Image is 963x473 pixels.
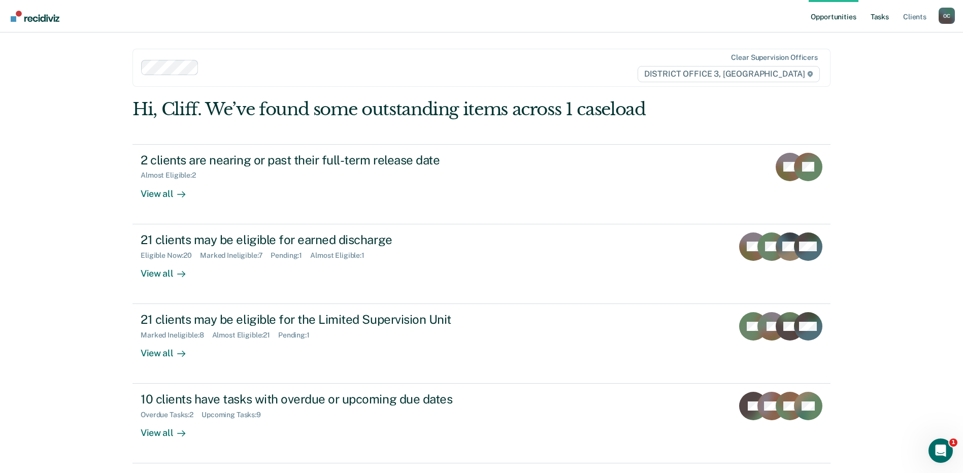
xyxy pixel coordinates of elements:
[141,259,197,279] div: View all
[141,232,497,247] div: 21 clients may be eligible for earned discharge
[949,438,957,447] span: 1
[278,331,318,340] div: Pending : 1
[271,251,310,260] div: Pending : 1
[141,392,497,407] div: 10 clients have tasks with overdue or upcoming due dates
[939,8,955,24] button: Profile dropdown button
[141,331,212,340] div: Marked Ineligible : 8
[141,153,497,167] div: 2 clients are nearing or past their full-term release date
[132,144,831,224] a: 2 clients are nearing or past their full-term release dateAlmost Eligible:2View all
[141,419,197,439] div: View all
[939,8,955,24] div: O C
[212,331,279,340] div: Almost Eligible : 21
[310,251,373,260] div: Almost Eligible : 1
[141,340,197,359] div: View all
[132,384,831,463] a: 10 clients have tasks with overdue or upcoming due datesOverdue Tasks:2Upcoming Tasks:9View all
[928,438,953,463] iframe: Intercom live chat
[132,304,831,384] a: 21 clients may be eligible for the Limited Supervision UnitMarked Ineligible:8Almost Eligible:21P...
[731,53,817,62] div: Clear supervision officers
[141,171,204,180] div: Almost Eligible : 2
[638,66,820,82] span: DISTRICT OFFICE 3, [GEOGRAPHIC_DATA]
[141,180,197,199] div: View all
[141,312,497,327] div: 21 clients may be eligible for the Limited Supervision Unit
[141,251,200,260] div: Eligible Now : 20
[11,11,59,22] img: Recidiviz
[132,224,831,304] a: 21 clients may be eligible for earned dischargeEligible Now:20Marked Ineligible:7Pending:1Almost ...
[200,251,271,260] div: Marked Ineligible : 7
[141,411,202,419] div: Overdue Tasks : 2
[132,99,691,120] div: Hi, Cliff. We’ve found some outstanding items across 1 caseload
[202,411,269,419] div: Upcoming Tasks : 9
